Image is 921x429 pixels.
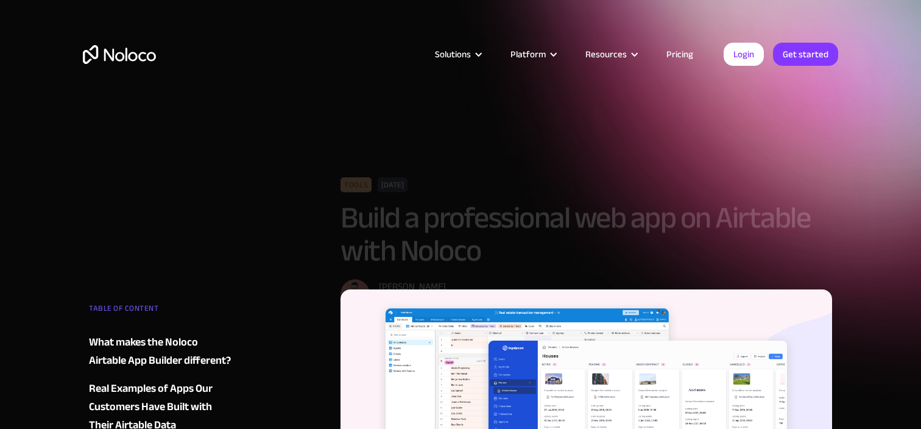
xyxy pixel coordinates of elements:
[435,46,471,62] div: Solutions
[83,45,156,64] a: home
[341,201,832,267] h1: Build a professional web app on Airtable with Noloco
[378,177,408,192] div: [DATE]
[570,46,651,62] div: Resources
[341,177,372,192] div: Tools
[420,46,495,62] div: Solutions
[89,333,236,370] a: What makes the Noloco Airtable App Builder different?
[773,43,838,66] a: Get started
[379,279,492,294] div: [PERSON_NAME]
[585,46,627,62] div: Resources
[724,43,764,66] a: Login
[89,299,236,324] div: TABLE OF CONTENT
[495,46,570,62] div: Platform
[651,46,708,62] a: Pricing
[510,46,546,62] div: Platform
